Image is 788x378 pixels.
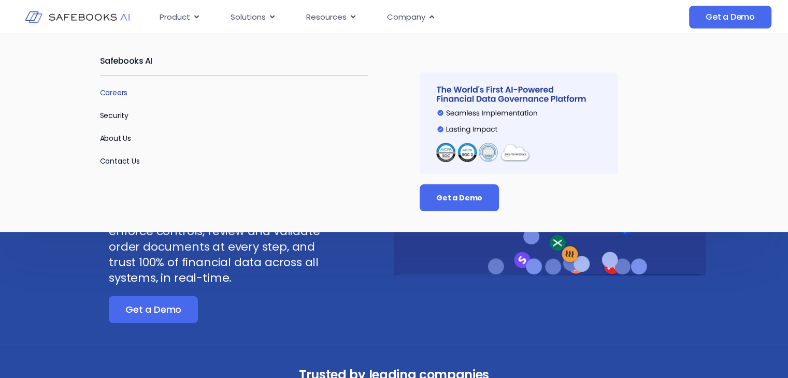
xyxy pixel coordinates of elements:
[160,11,190,23] span: Product
[151,7,599,27] nav: Menu
[100,47,368,76] h2: Safebooks AI
[109,296,198,323] a: Get a Demo
[125,304,181,315] span: Get a Demo
[420,184,499,211] a: Get a Demo
[100,156,140,166] a: Contact Us
[706,12,755,22] span: Get a Demo
[100,88,128,98] a: Careers
[306,11,347,23] span: Resources
[231,11,266,23] span: Solutions
[100,110,129,121] a: Security
[109,193,342,286] p: Safebooks is the platform for finance teams to automate reconciliations, enforce controls, review...
[100,133,132,143] a: About Us
[151,7,599,27] div: Menu Toggle
[689,6,771,28] a: Get a Demo
[387,11,425,23] span: Company
[436,193,482,203] span: Get a Demo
